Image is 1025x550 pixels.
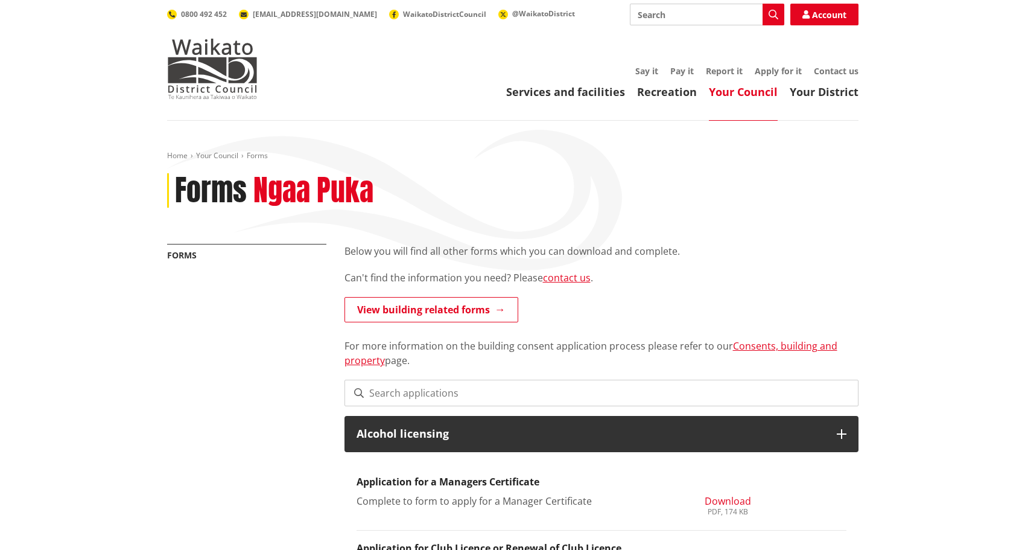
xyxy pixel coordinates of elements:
span: Download [705,494,751,508]
a: Home [167,150,188,161]
a: Say it [635,65,658,77]
p: Complete to form to apply for a Manager Certificate [357,494,677,508]
span: WaikatoDistrictCouncil [403,9,486,19]
span: [EMAIL_ADDRESS][DOMAIN_NAME] [253,9,377,19]
a: Your District [790,85,858,99]
span: @WaikatoDistrict [512,8,575,19]
a: Pay it [670,65,694,77]
a: Consents, building and property [344,339,837,367]
p: Can't find the information you need? Please . [344,270,858,285]
input: Search input [630,4,784,25]
h3: Application for a Managers Certificate [357,476,846,488]
a: WaikatoDistrictCouncil [389,9,486,19]
a: 0800 492 452 [167,9,227,19]
a: Report it [706,65,743,77]
a: Services and facilities [506,85,625,99]
a: Download PDF, 174 KB [705,494,751,516]
div: PDF, 174 KB [705,508,751,516]
p: Below you will find all other forms which you can download and complete. [344,244,858,258]
a: Your Council [709,85,778,99]
a: Apply for it [755,65,802,77]
a: Account [790,4,858,25]
a: Contact us [814,65,858,77]
a: Recreation [637,85,697,99]
a: View building related forms [344,297,518,322]
p: For more information on the building consent application process please refer to our page. [344,324,858,368]
a: contact us [543,271,591,284]
h2: Ngaa Puka [253,173,373,208]
nav: breadcrumb [167,151,858,161]
img: Waikato District Council - Te Kaunihera aa Takiwaa o Waikato [167,39,258,99]
h1: Forms [175,173,247,208]
a: Your Council [196,150,238,161]
a: @WaikatoDistrict [498,8,575,19]
h3: Alcohol licensing [357,428,825,440]
input: Search applications [344,380,858,406]
a: [EMAIL_ADDRESS][DOMAIN_NAME] [239,9,377,19]
a: Forms [167,249,197,261]
span: 0800 492 452 [181,9,227,19]
span: Forms [247,150,268,161]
